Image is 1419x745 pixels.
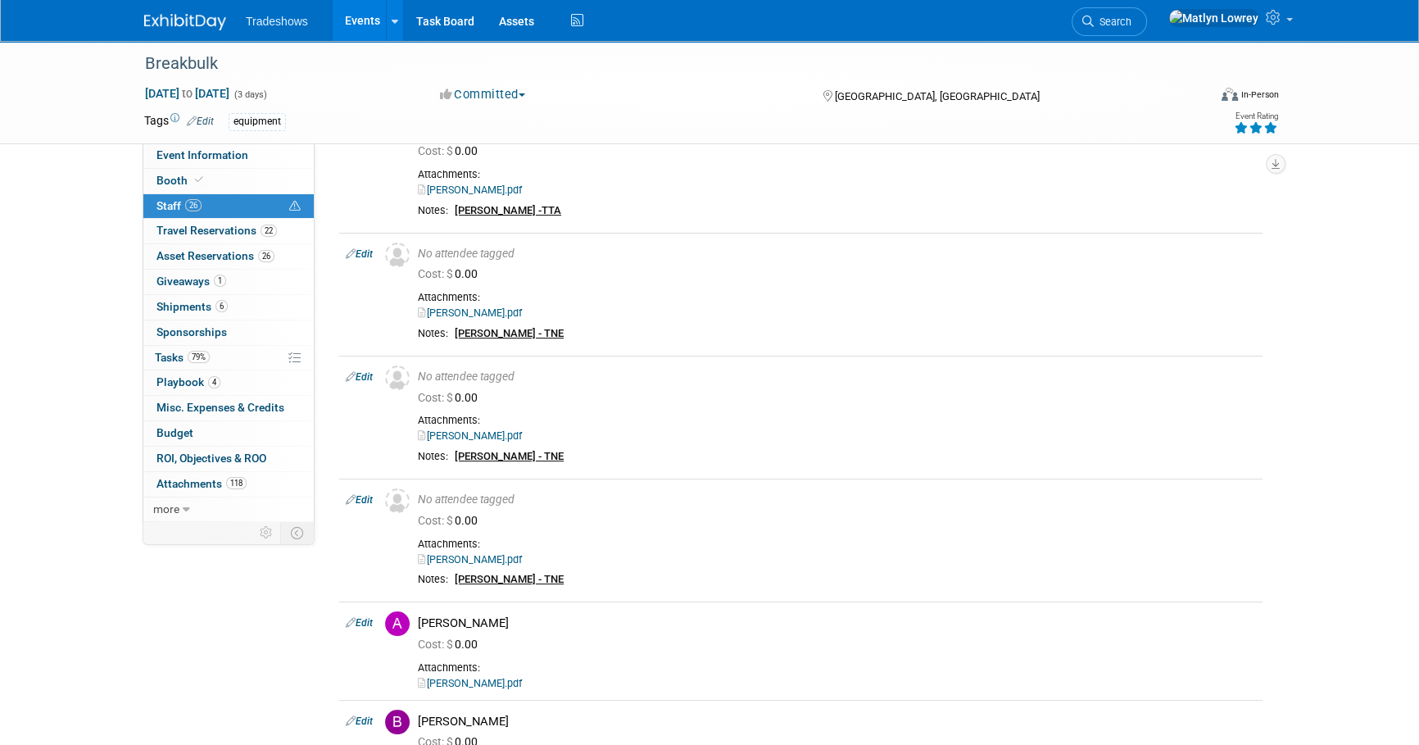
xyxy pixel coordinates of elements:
span: Shipments [156,300,228,313]
span: Giveaways [156,275,226,288]
span: Attachments [156,477,247,490]
span: 0.00 [418,638,484,651]
span: Playbook [156,375,220,388]
span: 0.00 [418,391,484,404]
img: Unassigned-User-Icon.png [385,488,410,513]
img: B.jpg [385,710,410,734]
span: 0.00 [418,267,484,280]
div: [PERSON_NAME] [418,616,1256,631]
td: Tags [144,112,214,131]
div: Notes: [418,450,448,463]
td: Personalize Event Tab Strip [252,522,281,543]
span: Cost: $ [418,514,455,527]
span: Sponsorships [156,325,227,338]
span: Cost: $ [418,144,455,157]
a: Edit [346,715,373,727]
span: Search [1094,16,1131,28]
div: Attachments: [418,168,1256,181]
span: Tradeshows [246,15,308,28]
img: Matlyn Lowrey [1168,9,1259,27]
b: [PERSON_NAME] - TNE [455,327,564,339]
span: Staff [156,199,202,212]
a: Shipments6 [143,295,314,320]
b: [PERSON_NAME] - TNE [455,450,564,462]
span: Potential Scheduling Conflict -- at least one attendee is tagged in another overlapping event. [289,199,301,214]
a: Edit [346,371,373,383]
a: Search [1072,7,1147,36]
div: Attachments: [418,538,1256,551]
b: [PERSON_NAME] -TTA [455,204,561,216]
a: Edit [346,617,373,629]
a: [PERSON_NAME].pdf [418,429,522,442]
a: Event Information [143,143,314,168]
div: Attachments: [418,414,1256,427]
a: Asset Reservations26 [143,244,314,269]
div: No attendee tagged [418,493,1256,507]
a: ROI, Objectives & ROO [143,447,314,471]
span: to [179,87,195,100]
a: [PERSON_NAME].pdf [418,184,522,196]
a: Booth [143,169,314,193]
a: Tasks79% [143,346,314,370]
div: Notes: [418,327,448,340]
span: Travel Reservations [156,224,277,237]
a: [PERSON_NAME].pdf [418,307,522,319]
div: Event Format [1110,85,1279,110]
div: [PERSON_NAME] [418,714,1256,729]
span: ROI, Objectives & ROO [156,452,266,465]
div: No attendee tagged [418,247,1256,261]
a: Travel Reservations22 [143,219,314,243]
span: Booth [156,174,206,187]
span: 4 [208,376,220,388]
span: Cost: $ [418,391,455,404]
a: [PERSON_NAME].pdf [418,677,522,689]
div: Notes: [418,573,448,586]
span: Budget [156,426,193,439]
button: Committed [434,86,532,103]
span: [GEOGRAPHIC_DATA], [GEOGRAPHIC_DATA] [834,90,1039,102]
span: 118 [226,477,247,489]
a: Giveaways1 [143,270,314,294]
a: Misc. Expenses & Credits [143,396,314,420]
a: more [143,497,314,522]
a: Edit [346,248,373,260]
span: Cost: $ [418,267,455,280]
a: Staff26 [143,194,314,219]
img: ExhibitDay [144,14,226,30]
span: 6 [215,300,228,312]
div: Event Rating [1234,112,1278,120]
i: Booth reservation complete [195,175,203,184]
img: Format-Inperson.png [1222,88,1238,101]
a: Budget [143,421,314,446]
div: Notes: [418,204,448,217]
span: 79% [188,351,210,363]
span: 26 [258,250,274,262]
a: Attachments118 [143,472,314,497]
a: Edit [346,494,373,506]
span: 26 [185,199,202,211]
span: [DATE] [DATE] [144,86,230,101]
span: 0.00 [418,514,484,527]
a: Playbook4 [143,370,314,395]
span: Misc. Expenses & Credits [156,401,284,414]
img: Unassigned-User-Icon.png [385,366,410,390]
a: [PERSON_NAME].pdf [418,553,522,566]
div: Breakbulk [139,49,1182,79]
div: No attendee tagged [418,370,1256,384]
img: A.jpg [385,611,410,636]
div: Attachments: [418,291,1256,304]
b: [PERSON_NAME] - TNE [455,573,564,585]
a: Sponsorships [143,320,314,345]
span: (3 days) [233,89,267,100]
span: 0.00 [418,144,484,157]
span: 22 [261,225,277,237]
img: Unassigned-User-Icon.png [385,243,410,267]
span: Tasks [155,351,210,364]
span: Asset Reservations [156,249,274,262]
td: Toggle Event Tabs [281,522,315,543]
div: In-Person [1240,89,1279,101]
span: 1 [214,275,226,287]
span: Cost: $ [418,638,455,651]
div: equipment [229,113,286,130]
span: more [153,502,179,516]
